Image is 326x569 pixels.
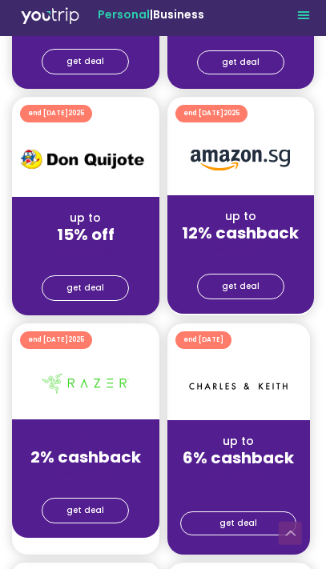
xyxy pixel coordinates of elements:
[12,226,159,242] div: 15% off
[28,335,84,347] div: end [DATE]
[222,59,260,66] span: get deal
[66,58,104,66] span: get deal
[66,507,104,515] span: get deal
[223,109,239,118] span: 2025
[167,450,311,466] div: 6% cashback
[153,6,204,22] a: Business
[98,6,204,22] span: |
[167,466,311,482] div: placeholder
[12,449,159,465] div: 2% cashback
[219,512,257,535] span: get deal
[66,284,104,292] span: get deal
[183,335,223,347] div: end [DATE]
[197,274,284,299] a: get deal
[42,49,129,74] a: get deal
[12,465,159,481] div: placeholder
[197,50,284,74] a: get deal
[42,275,129,301] a: get deal
[12,242,159,258] div: placeholder
[294,5,313,24] div: Menu Toggle
[167,208,315,225] div: up to
[222,282,260,291] span: get deal
[68,109,84,118] span: 2025
[167,225,315,241] div: 12% cashback
[28,108,84,120] div: end [DATE]
[167,433,311,450] div: up to
[167,241,315,257] div: placeholder
[180,511,296,535] a: get deal
[42,498,129,523] a: get deal
[183,108,239,120] div: end [DATE]
[68,335,84,344] span: 2025
[12,432,159,449] div: up to
[98,6,150,22] span: Personal
[12,210,159,226] div: up to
